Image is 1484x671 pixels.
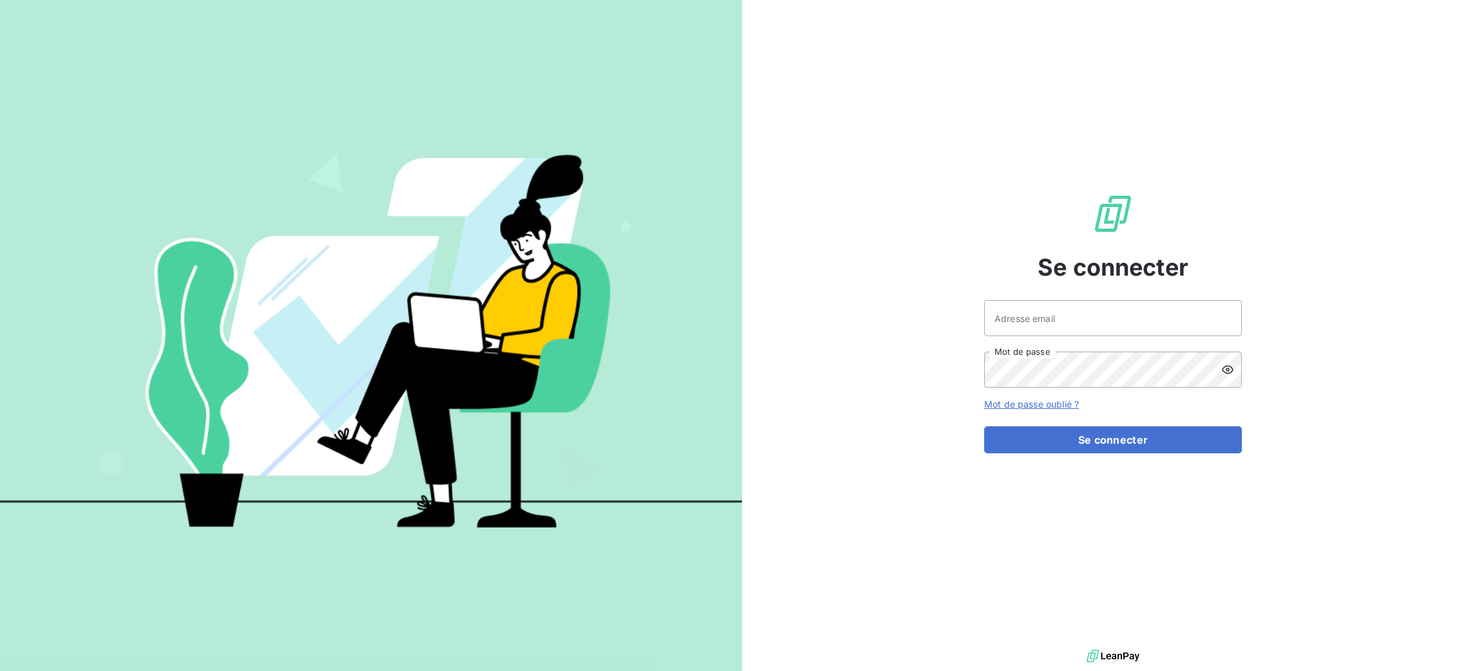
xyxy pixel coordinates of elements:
a: Mot de passe oublié ? [984,399,1079,410]
img: logo [1087,647,1139,666]
span: Se connecter [1038,250,1188,285]
img: Logo LeanPay [1092,193,1134,234]
button: Se connecter [984,426,1242,453]
input: placeholder [984,300,1242,336]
